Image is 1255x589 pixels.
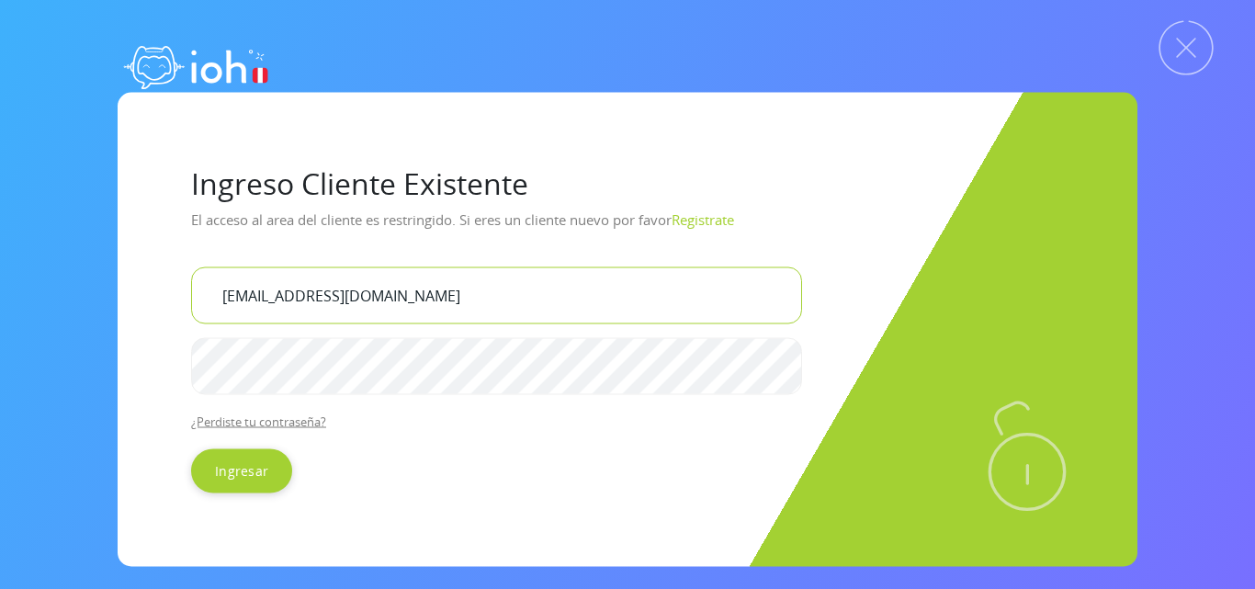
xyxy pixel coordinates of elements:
[118,28,274,101] img: logo
[191,204,1064,252] p: El acceso al area del cliente es restringido. Si eres un cliente nuevo por favor
[1159,20,1214,75] img: Cerrar
[191,448,292,493] input: Ingresar
[191,413,326,429] a: ¿Perdiste tu contraseña?
[191,165,1064,200] h1: Ingreso Cliente Existente
[672,210,734,228] a: Registrate
[191,266,802,323] input: Tu correo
